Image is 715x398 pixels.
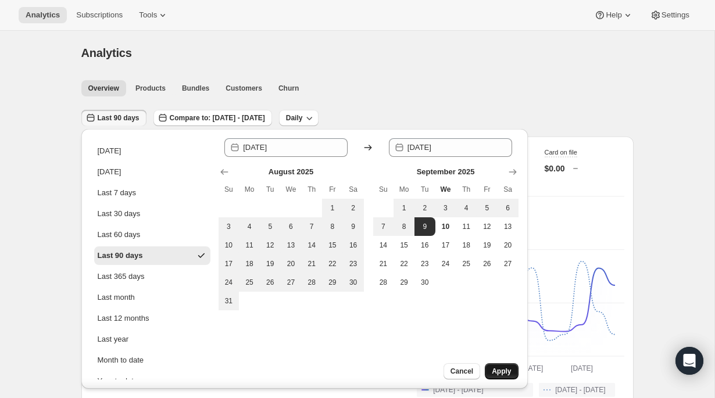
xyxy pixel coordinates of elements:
[219,217,239,236] button: Sunday August 3 2025
[94,205,210,223] button: Last 30 days
[278,84,299,93] span: Churn
[219,254,239,273] button: Sunday August 17 2025
[94,267,210,286] button: Last 365 days
[182,84,209,93] span: Bundles
[502,203,514,213] span: 6
[378,222,389,231] span: 7
[153,110,272,126] button: Compare to: [DATE] - [DATE]
[498,236,519,254] button: Saturday September 20 2025
[327,241,338,250] span: 15
[98,229,141,241] div: Last 60 days
[373,273,394,292] button: Sunday September 28 2025
[451,367,473,376] span: Cancel
[94,372,210,390] button: Year to date
[219,292,239,310] button: Sunday August 31 2025
[481,185,493,194] span: Fr
[223,222,235,231] span: 3
[456,217,477,236] button: Thursday September 11 2025
[440,203,452,213] span: 3
[285,185,297,194] span: We
[571,364,593,372] text: [DATE]
[414,236,435,254] button: Tuesday September 16 2025
[373,254,394,273] button: Sunday September 21 2025
[223,278,235,287] span: 24
[281,236,302,254] button: Wednesday August 13 2025
[76,10,123,20] span: Subscriptions
[502,185,514,194] span: Sa
[343,254,364,273] button: Saturday August 23 2025
[306,278,317,287] span: 28
[135,84,166,93] span: Products
[286,113,303,123] span: Daily
[219,180,239,199] th: Sunday
[327,203,338,213] span: 1
[343,199,364,217] button: Saturday August 2 2025
[239,217,260,236] button: Monday August 4 2025
[394,199,414,217] button: Monday September 1 2025
[440,241,452,250] span: 17
[132,7,176,23] button: Tools
[435,180,456,199] th: Wednesday
[456,254,477,273] button: Thursday September 25 2025
[306,241,317,250] span: 14
[502,222,514,231] span: 13
[398,241,410,250] span: 15
[94,351,210,370] button: Month to date
[98,250,143,261] div: Last 90 days
[306,222,317,231] span: 7
[394,236,414,254] button: Monday September 15 2025
[378,241,389,250] span: 14
[456,199,477,217] button: Thursday September 4 2025
[285,222,297,231] span: 6
[301,180,322,199] th: Thursday
[94,246,210,265] button: Last 90 days
[285,259,297,268] span: 20
[223,259,235,268] span: 17
[373,180,394,199] th: Sunday
[398,185,410,194] span: Mo
[239,273,260,292] button: Monday August 25 2025
[281,180,302,199] th: Wednesday
[348,203,359,213] span: 2
[435,217,456,236] button: Today Wednesday September 10 2025
[343,180,364,199] th: Saturday
[260,254,281,273] button: Tuesday August 19 2025
[223,185,235,194] span: Su
[398,278,410,287] span: 29
[239,236,260,254] button: Monday August 11 2025
[435,199,456,217] button: Wednesday September 3 2025
[343,217,364,236] button: Saturday August 9 2025
[373,236,394,254] button: Sunday September 14 2025
[322,273,343,292] button: Friday August 29 2025
[98,375,138,387] div: Year to date
[419,222,431,231] span: 9
[373,217,394,236] button: Sunday September 7 2025
[456,180,477,199] th: Thursday
[348,278,359,287] span: 30
[414,217,435,236] button: End of range Tuesday September 9 2025
[394,254,414,273] button: Monday September 22 2025
[460,222,472,231] span: 11
[98,292,135,303] div: Last month
[223,296,235,306] span: 31
[88,84,119,93] span: Overview
[94,163,210,181] button: [DATE]
[322,217,343,236] button: Friday August 8 2025
[226,84,262,93] span: Customers
[414,273,435,292] button: Tuesday September 30 2025
[219,236,239,254] button: Sunday August 10 2025
[98,271,145,282] div: Last 365 days
[498,199,519,217] button: Saturday September 6 2025
[545,163,565,174] p: $0.00
[306,259,317,268] span: 21
[322,180,343,199] th: Friday
[643,7,696,23] button: Settings
[94,225,210,244] button: Last 60 days
[281,254,302,273] button: Wednesday August 20 2025
[460,203,472,213] span: 4
[477,217,498,236] button: Friday September 12 2025
[394,273,414,292] button: Monday September 29 2025
[264,185,276,194] span: Tu
[244,259,255,268] span: 18
[440,222,452,231] span: 10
